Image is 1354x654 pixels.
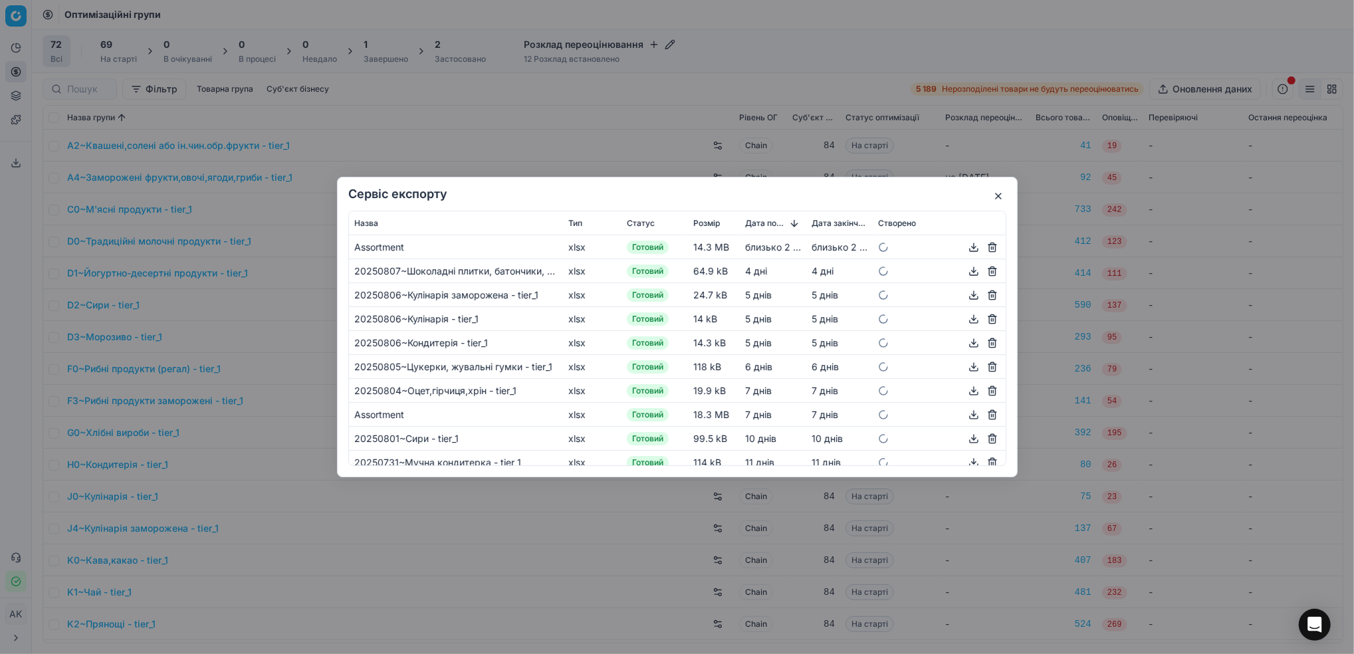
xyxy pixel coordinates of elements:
div: 14 kB [693,312,734,326]
span: Розмір [693,218,720,229]
span: 10 днів [812,433,843,444]
div: 20250806~Кулінарія заморожена - tier_1 [354,288,558,302]
span: Готовий [627,384,669,397]
div: 24.7 kB [693,288,734,302]
div: xlsx [568,432,616,445]
span: 6 днів [812,361,839,372]
div: xlsx [568,360,616,374]
div: 20250806~Кондитерія - tier_1 [354,336,558,350]
span: Статус [627,218,655,229]
div: 20250731~Мучна кондитерка - tier_1 [354,456,558,469]
span: 4 днi [812,265,834,276]
div: xlsx [568,456,616,469]
div: xlsx [568,288,616,302]
div: 14.3 kB [693,336,734,350]
span: 5 днів [812,313,838,324]
div: 64.9 kB [693,265,734,278]
span: Готовий [627,312,669,326]
div: 20250804~Оцет,гірчиця,хрін - tier_1 [354,384,558,397]
div: xlsx [568,384,616,397]
span: Створено [878,218,916,229]
span: 5 днів [745,337,772,348]
span: Готовий [627,360,669,374]
span: Готовий [627,456,669,469]
div: xlsx [568,241,616,254]
span: Готовий [627,432,669,445]
div: 20250807~Шоколадні плитки, батончики, фігурки - tier_1 [354,265,558,278]
span: близько 2 годин [812,241,885,253]
span: 7 днів [812,409,838,420]
span: Назва [354,218,378,229]
div: 118 kB [693,360,734,374]
div: 20250805~Цукерки, жувальні гумки - tier_1 [354,360,558,374]
span: 4 днi [745,265,767,276]
div: 19.9 kB [693,384,734,397]
div: xlsx [568,408,616,421]
span: Дата початку [745,218,788,229]
div: 114 kB [693,456,734,469]
div: 18.3 MB [693,408,734,421]
div: xlsx [568,312,616,326]
span: 11 днів [812,457,841,468]
span: 5 днів [745,289,772,300]
div: xlsx [568,265,616,278]
span: 10 днів [745,433,776,444]
div: Assortment [354,241,558,254]
span: 7 днів [745,385,772,396]
span: Готовий [627,288,669,302]
span: Готовий [627,265,669,278]
div: 99.5 kB [693,432,734,445]
span: Дата закінчення [812,218,867,229]
button: Sorted by Дата початку descending [788,217,801,230]
div: 20250806~Кулінарія - tier_1 [354,312,558,326]
span: 7 днів [812,385,838,396]
div: Assortment [354,408,558,421]
span: Готовий [627,241,669,254]
span: 6 днів [745,361,772,372]
span: 7 днів [745,409,772,420]
div: xlsx [568,336,616,350]
span: 5 днів [745,313,772,324]
span: 11 днів [745,457,774,468]
span: Тип [568,218,582,229]
span: 5 днів [812,337,838,348]
div: 14.3 MB [693,241,734,254]
span: 5 днів [812,289,838,300]
span: близько 2 годин [745,241,819,253]
div: 20250801~Сири - tier_1 [354,432,558,445]
span: Готовий [627,408,669,421]
h2: Сервіс експорту [348,188,1006,200]
span: Готовий [627,336,669,350]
